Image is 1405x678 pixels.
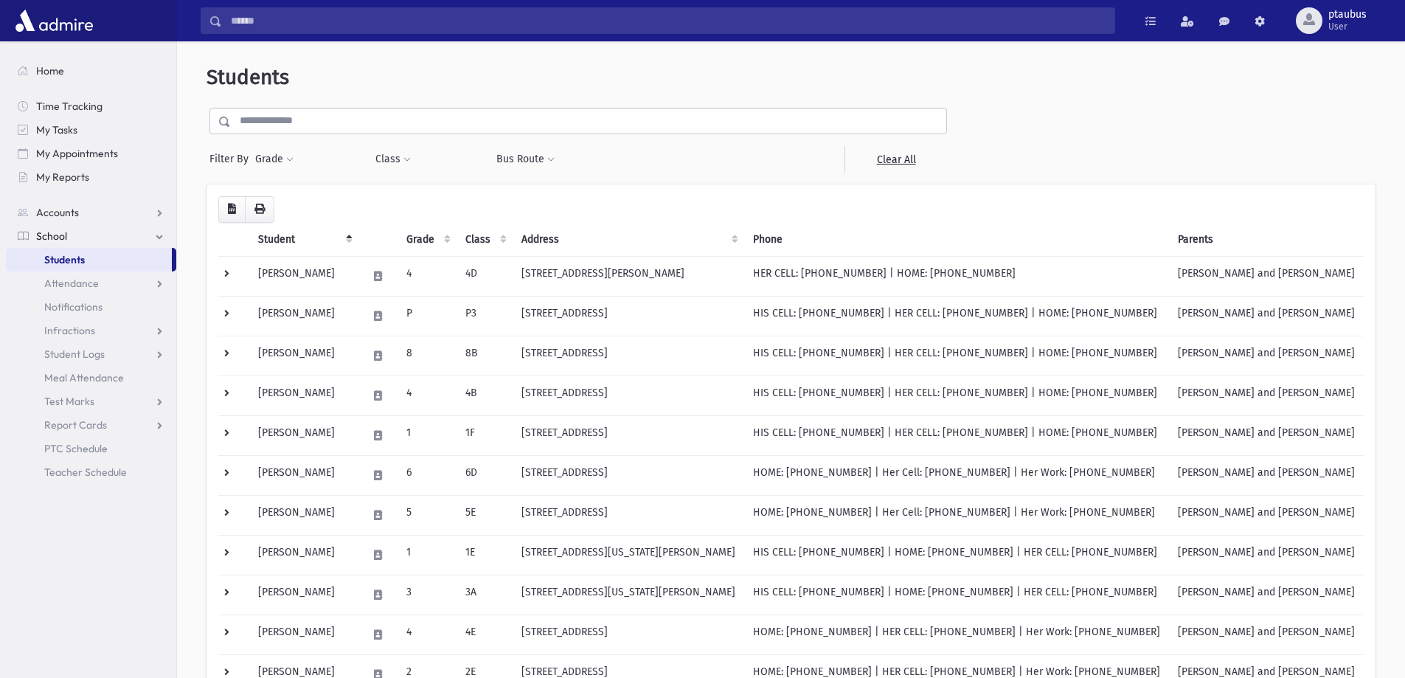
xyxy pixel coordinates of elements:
[36,147,118,160] span: My Appointments
[6,460,176,484] a: Teacher Schedule
[375,146,412,173] button: Class
[744,455,1169,495] td: HOME: [PHONE_NUMBER] | Her Cell: [PHONE_NUMBER] | Her Work: [PHONE_NUMBER]
[6,342,176,366] a: Student Logs
[744,223,1169,257] th: Phone
[513,535,744,575] td: [STREET_ADDRESS][US_STATE][PERSON_NAME]
[398,615,457,654] td: 4
[12,6,97,35] img: AdmirePro
[36,64,64,77] span: Home
[44,395,94,408] span: Test Marks
[744,256,1169,296] td: HER CELL: [PHONE_NUMBER] | HOME: [PHONE_NUMBER]
[44,324,95,337] span: Infractions
[513,296,744,336] td: [STREET_ADDRESS]
[36,229,67,243] span: School
[1169,615,1364,654] td: [PERSON_NAME] and [PERSON_NAME]
[6,142,176,165] a: My Appointments
[36,100,103,113] span: Time Tracking
[6,319,176,342] a: Infractions
[398,575,457,615] td: 3
[1328,9,1367,21] span: ptaubus
[457,415,513,455] td: 1F
[6,271,176,295] a: Attendance
[36,170,89,184] span: My Reports
[457,376,513,415] td: 4B
[744,615,1169,654] td: HOME: [PHONE_NUMBER] | HER CELL: [PHONE_NUMBER] | Her Work: [PHONE_NUMBER]
[398,336,457,376] td: 8
[44,253,85,266] span: Students
[44,418,107,432] span: Report Cards
[1169,575,1364,615] td: [PERSON_NAME] and [PERSON_NAME]
[6,413,176,437] a: Report Cards
[1328,21,1367,32] span: User
[457,495,513,535] td: 5E
[1169,256,1364,296] td: [PERSON_NAME] and [PERSON_NAME]
[398,223,457,257] th: Grade: activate to sort column ascending
[6,366,176,390] a: Meal Attendance
[457,575,513,615] td: 3A
[457,336,513,376] td: 8B
[6,94,176,118] a: Time Tracking
[1169,223,1364,257] th: Parents
[222,7,1114,34] input: Search
[1169,376,1364,415] td: [PERSON_NAME] and [PERSON_NAME]
[254,146,294,173] button: Grade
[398,376,457,415] td: 4
[1169,455,1364,495] td: [PERSON_NAME] and [PERSON_NAME]
[744,415,1169,455] td: HIS CELL: [PHONE_NUMBER] | HER CELL: [PHONE_NUMBER] | HOME: [PHONE_NUMBER]
[6,59,176,83] a: Home
[398,415,457,455] td: 1
[44,442,108,455] span: PTC Schedule
[513,376,744,415] td: [STREET_ADDRESS]
[249,615,358,654] td: [PERSON_NAME]
[744,575,1169,615] td: HIS CELL: [PHONE_NUMBER] | HOME: [PHONE_NUMBER] | HER CELL: [PHONE_NUMBER]
[207,65,289,89] span: Students
[209,151,254,167] span: Filter By
[513,336,744,376] td: [STREET_ADDRESS]
[249,376,358,415] td: [PERSON_NAME]
[457,535,513,575] td: 1E
[36,206,79,219] span: Accounts
[513,495,744,535] td: [STREET_ADDRESS]
[245,196,274,223] button: Print
[6,248,172,271] a: Students
[513,455,744,495] td: [STREET_ADDRESS]
[6,201,176,224] a: Accounts
[249,256,358,296] td: [PERSON_NAME]
[1169,535,1364,575] td: [PERSON_NAME] and [PERSON_NAME]
[249,455,358,495] td: [PERSON_NAME]
[398,455,457,495] td: 6
[249,336,358,376] td: [PERSON_NAME]
[6,224,176,248] a: School
[1169,415,1364,455] td: [PERSON_NAME] and [PERSON_NAME]
[457,223,513,257] th: Class: activate to sort column ascending
[6,118,176,142] a: My Tasks
[6,390,176,413] a: Test Marks
[457,455,513,495] td: 6D
[44,371,124,384] span: Meal Attendance
[249,575,358,615] td: [PERSON_NAME]
[1169,336,1364,376] td: [PERSON_NAME] and [PERSON_NAME]
[1169,296,1364,336] td: [PERSON_NAME] and [PERSON_NAME]
[496,146,555,173] button: Bus Route
[457,296,513,336] td: P3
[398,256,457,296] td: 4
[44,466,127,479] span: Teacher Schedule
[744,376,1169,415] td: HIS CELL: [PHONE_NUMBER] | HER CELL: [PHONE_NUMBER] | HOME: [PHONE_NUMBER]
[398,495,457,535] td: 5
[744,296,1169,336] td: HIS CELL: [PHONE_NUMBER] | HER CELL: [PHONE_NUMBER] | HOME: [PHONE_NUMBER]
[513,615,744,654] td: [STREET_ADDRESS]
[44,300,103,314] span: Notifications
[6,437,176,460] a: PTC Schedule
[513,415,744,455] td: [STREET_ADDRESS]
[398,296,457,336] td: P
[218,196,246,223] button: CSV
[249,535,358,575] td: [PERSON_NAME]
[398,535,457,575] td: 1
[249,495,358,535] td: [PERSON_NAME]
[1169,495,1364,535] td: [PERSON_NAME] and [PERSON_NAME]
[744,495,1169,535] td: HOME: [PHONE_NUMBER] | Her Cell: [PHONE_NUMBER] | Her Work: [PHONE_NUMBER]
[457,615,513,654] td: 4E
[744,336,1169,376] td: HIS CELL: [PHONE_NUMBER] | HER CELL: [PHONE_NUMBER] | HOME: [PHONE_NUMBER]
[44,277,99,290] span: Attendance
[6,165,176,189] a: My Reports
